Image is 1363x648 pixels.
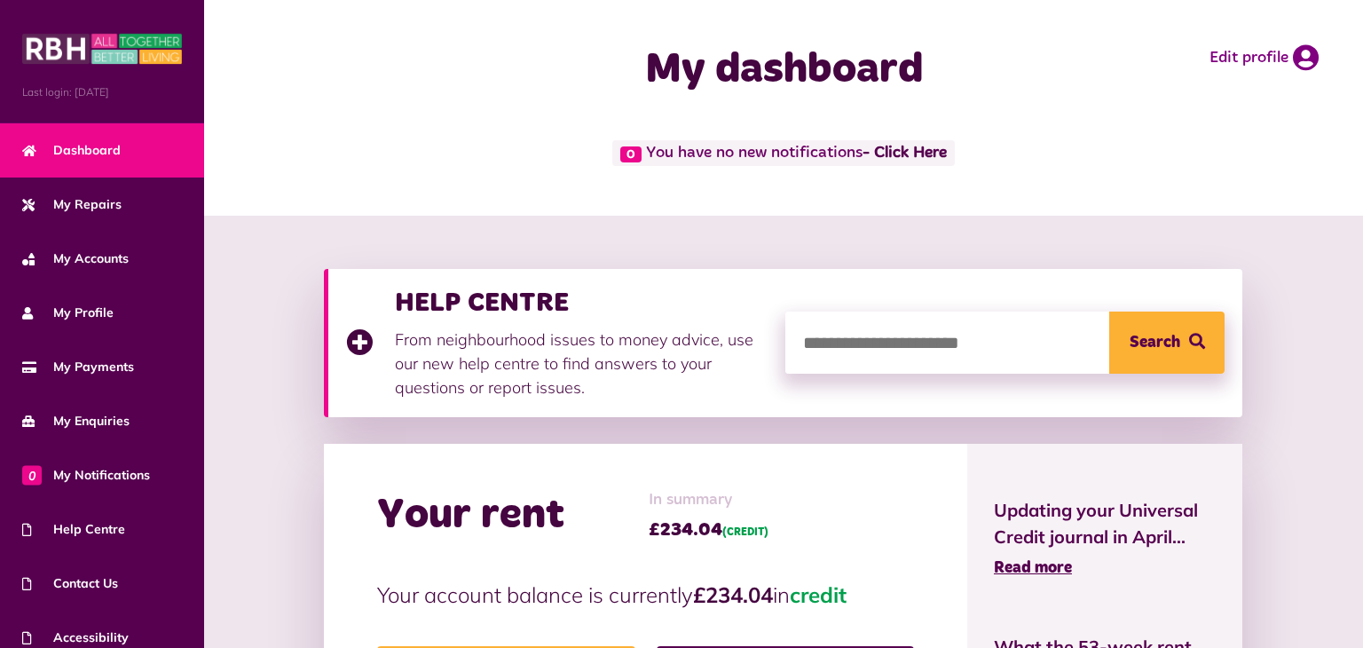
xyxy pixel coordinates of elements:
[693,581,773,608] strong: £234.04
[994,497,1216,550] span: Updating your Universal Credit journal in April...
[612,140,954,166] span: You have no new notifications
[1109,312,1225,374] button: Search
[994,560,1072,576] span: Read more
[620,146,642,162] span: 0
[994,497,1216,581] a: Updating your Universal Credit journal in April... Read more
[395,328,768,399] p: From neighbourhood issues to money advice, use our new help centre to find answers to your questi...
[22,31,182,67] img: MyRBH
[22,358,134,376] span: My Payments
[377,579,913,611] p: Your account balance is currently in
[22,84,182,100] span: Last login: [DATE]
[22,466,150,485] span: My Notifications
[22,412,130,431] span: My Enquiries
[863,146,947,162] a: - Click Here
[790,581,847,608] span: credit
[722,527,768,538] span: (CREDIT)
[22,304,114,322] span: My Profile
[22,574,118,593] span: Contact Us
[1209,44,1319,71] a: Edit profile
[649,517,768,543] span: £234.04
[1130,312,1180,374] span: Search
[22,249,129,268] span: My Accounts
[22,195,122,214] span: My Repairs
[22,141,121,160] span: Dashboard
[22,465,42,485] span: 0
[395,287,768,319] h3: HELP CENTRE
[22,520,125,539] span: Help Centre
[649,488,768,512] span: In summary
[22,628,129,647] span: Accessibility
[377,490,564,541] h2: Your rent
[512,44,1056,96] h1: My dashboard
